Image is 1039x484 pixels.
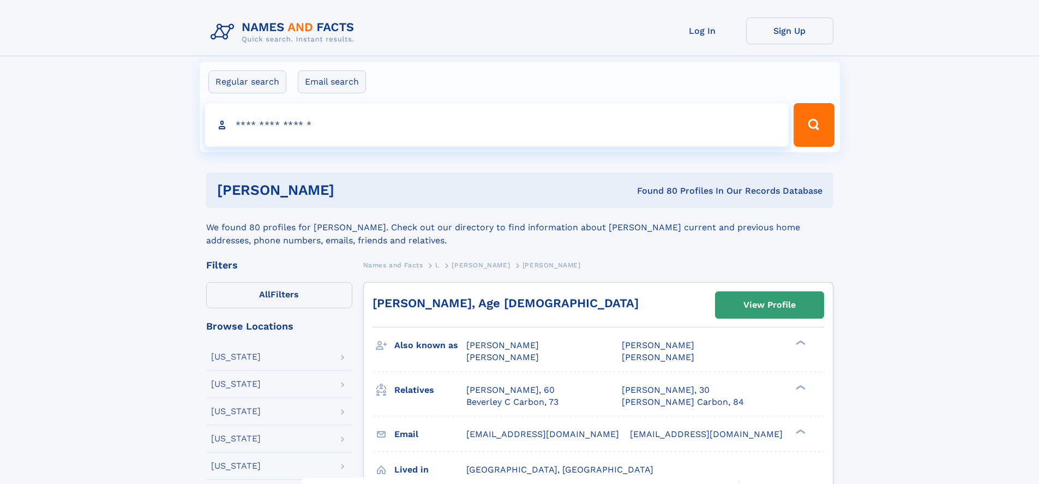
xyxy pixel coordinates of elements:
label: Regular search [208,70,286,93]
a: [PERSON_NAME] [452,258,510,272]
span: [PERSON_NAME] [466,352,539,362]
span: [PERSON_NAME] [522,261,581,269]
label: Email search [298,70,366,93]
div: [US_STATE] [211,434,261,443]
span: [PERSON_NAME] [622,352,694,362]
a: Sign Up [746,17,833,44]
a: [PERSON_NAME], 60 [466,384,555,396]
div: Filters [206,260,352,270]
span: [PERSON_NAME] [622,340,694,350]
h3: Email [394,425,466,444]
div: We found 80 profiles for [PERSON_NAME]. Check out our directory to find information about [PERSON... [206,208,833,247]
span: All [259,289,271,300]
a: Names and Facts [363,258,423,272]
a: [PERSON_NAME], 30 [622,384,710,396]
span: [EMAIL_ADDRESS][DOMAIN_NAME] [630,429,783,439]
a: Log In [659,17,746,44]
div: ❯ [793,339,806,346]
a: [PERSON_NAME] Carbon, 84 [622,396,744,408]
div: Browse Locations [206,321,352,331]
div: [US_STATE] [211,380,261,389]
span: L [435,261,440,269]
h3: Also known as [394,336,466,355]
div: Found 80 Profiles In Our Records Database [485,185,822,197]
a: View Profile [716,292,824,318]
a: [PERSON_NAME], Age [DEMOGRAPHIC_DATA] [373,296,639,310]
span: [PERSON_NAME] [466,340,539,350]
img: Logo Names and Facts [206,17,363,47]
h3: Relatives [394,381,466,399]
div: View Profile [743,292,796,318]
a: Beverley C Carbon, 73 [466,396,558,408]
h3: Lived in [394,461,466,479]
div: ❯ [793,384,806,391]
div: [US_STATE] [211,352,261,361]
div: ❯ [793,428,806,435]
label: Filters [206,282,352,308]
h1: [PERSON_NAME] [217,183,486,197]
span: [EMAIL_ADDRESS][DOMAIN_NAME] [466,429,619,439]
button: Search Button [794,103,834,147]
div: [US_STATE] [211,407,261,416]
div: [US_STATE] [211,462,261,470]
span: [PERSON_NAME] [452,261,510,269]
input: search input [205,103,789,147]
a: L [435,258,440,272]
span: [GEOGRAPHIC_DATA], [GEOGRAPHIC_DATA] [466,464,653,475]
